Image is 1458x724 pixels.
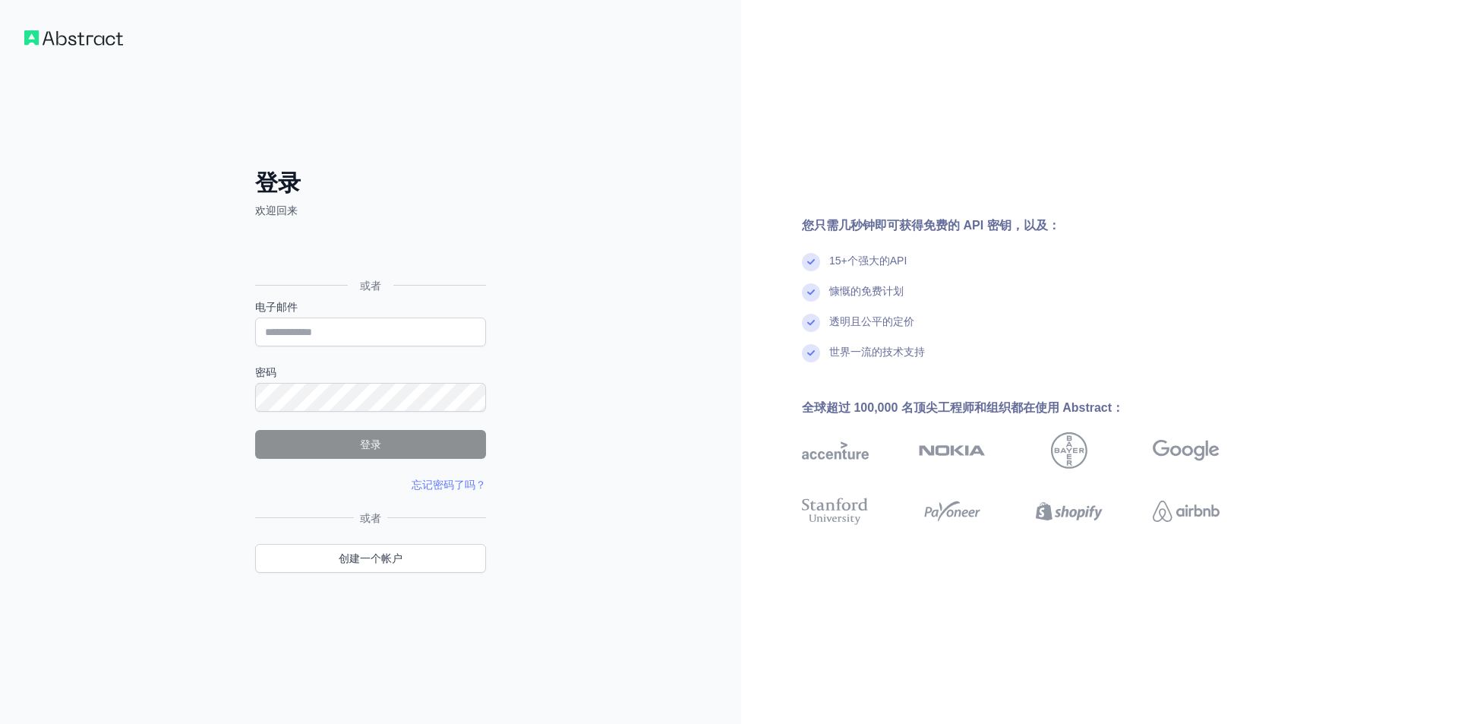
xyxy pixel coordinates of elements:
[255,301,298,313] font: 电子邮件
[1051,432,1087,469] img: 拜耳
[802,283,820,302] img: 复选标记
[802,344,820,362] img: 复选标记
[829,346,925,358] font: 世界一流的技术支持
[412,479,486,491] a: 忘记密码了吗？
[919,432,986,469] img: 诺基亚
[919,495,986,528] img: 派安盈
[339,552,402,564] font: 创建一个帐户
[829,285,904,297] font: 慷慨的免费计划
[802,314,820,332] img: 复选标记
[1153,495,1220,528] img: 爱彼迎
[802,253,820,271] img: 复选标记
[829,315,914,327] font: 透明且公平的定价
[360,280,381,292] font: 或者
[255,204,298,217] font: 欢迎回来
[1153,432,1220,469] img: 谷歌
[802,432,869,469] img: 埃森哲
[360,512,381,524] font: 或者
[24,30,123,46] img: 工作流程
[248,235,491,268] iframe: 使用 Google 按钮登录
[829,255,907,267] font: 15+个强大的API
[255,170,301,195] font: 登录
[1036,495,1103,528] img: Shopify
[802,495,869,528] img: 斯坦福大学
[360,438,381,451] font: 登录
[255,366,276,378] font: 密码
[255,544,486,573] a: 创建一个帐户
[802,401,1124,414] font: 全球超过 100,000 名顶尖工程师和组织都在使用 Abstract：
[802,219,1060,232] font: 您只需几秒钟即可获得免费的 API 密钥，以及：
[255,430,486,459] button: 登录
